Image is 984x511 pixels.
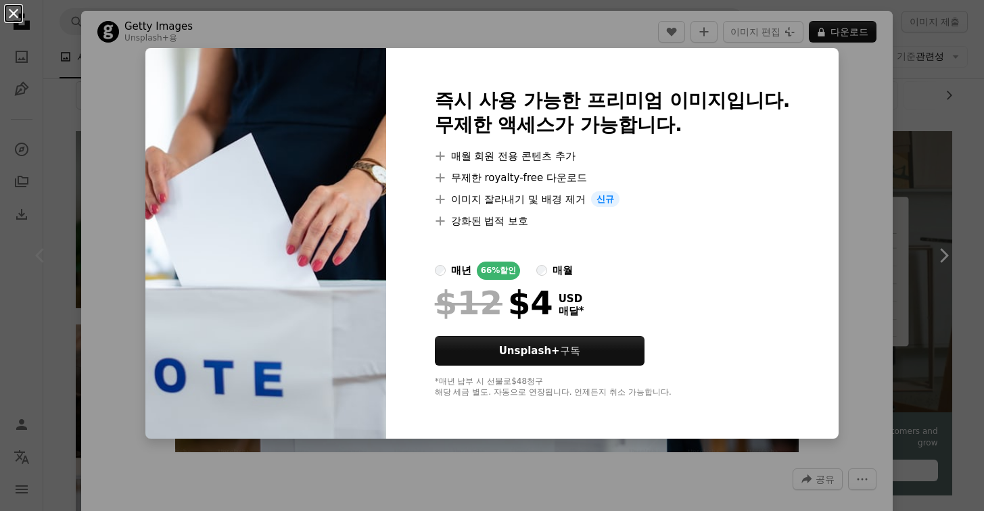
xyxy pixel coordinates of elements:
span: USD [559,293,584,305]
li: 무제한 royalty-free 다운로드 [435,170,791,186]
div: 66% 할인 [477,262,521,280]
button: Unsplash+구독 [435,336,645,366]
input: 매년66%할인 [435,265,446,276]
li: 강화된 법적 보호 [435,213,791,229]
h2: 즉시 사용 가능한 프리미엄 이미지입니다. 무제한 액세스가 가능합니다. [435,89,791,137]
strong: Unsplash+ [499,345,560,357]
li: 매월 회원 전용 콘텐츠 추가 [435,148,791,164]
li: 이미지 잘라내기 및 배경 제거 [435,191,791,208]
span: 신규 [591,191,619,208]
span: $12 [435,285,502,320]
img: premium_photo-1663126272118-1df214328644 [145,48,386,439]
div: 매월 [553,262,573,278]
div: *매년 납부 시 선불로 $48 청구 해당 세금 별도. 자동으로 연장됩니다. 언제든지 취소 가능합니다. [435,376,791,398]
input: 매월 [536,265,547,276]
div: $4 [435,285,553,320]
div: 매년 [451,262,471,278]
